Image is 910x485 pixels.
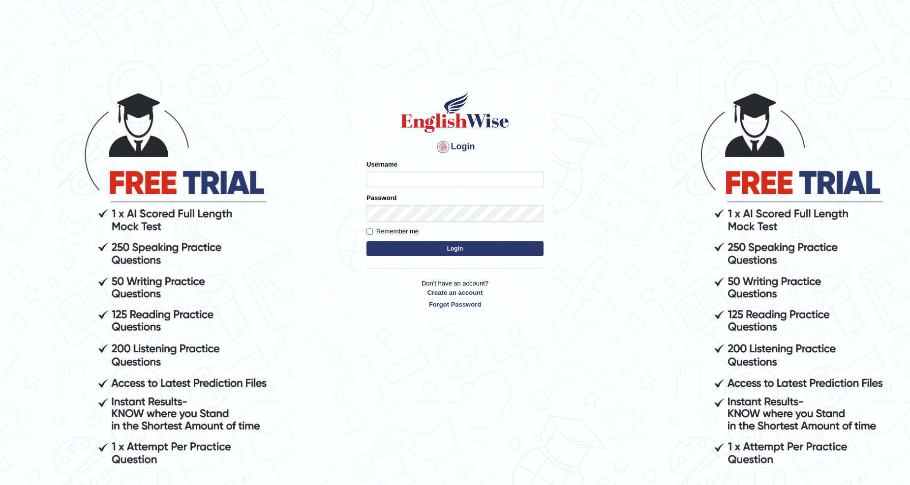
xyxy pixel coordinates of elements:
[366,279,544,309] p: Don't have an account?
[366,227,419,236] label: Remember me
[366,300,544,309] a: Forgot Password
[366,139,544,155] h4: Login
[366,160,397,169] label: Username
[399,90,511,134] img: Logo of English Wise sign in for intelligent practice with AI
[366,228,373,235] input: Remember me
[366,241,544,256] button: Login
[366,193,396,202] label: Password
[366,288,544,297] a: Create an account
